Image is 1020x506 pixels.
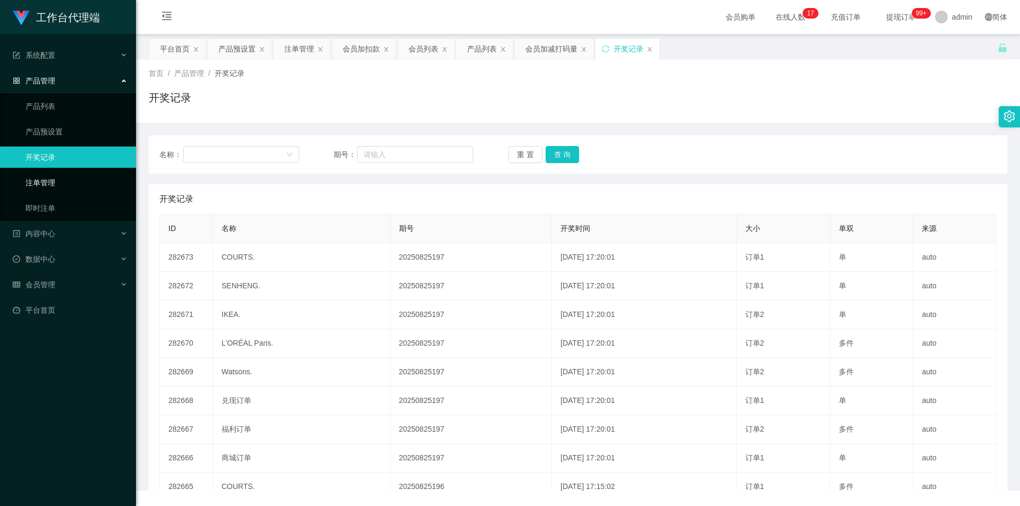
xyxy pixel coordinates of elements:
[500,46,506,53] i: 图标: close
[13,280,55,289] span: 会员管理
[881,13,921,21] span: 提现订单
[222,224,236,233] span: 名称
[160,272,213,301] td: 282672
[213,301,390,329] td: IKEA.
[13,255,20,263] i: 图标: check-circle-o
[159,149,183,160] span: 名称：
[998,43,1007,53] i: 图标: unlock
[160,329,213,358] td: 282670
[552,243,737,272] td: [DATE] 17:20:01
[213,243,390,272] td: COURTS.
[334,149,357,160] span: 期号：
[160,301,213,329] td: 282671
[602,45,609,53] i: 图标: sync
[826,13,866,21] span: 充值订单
[144,467,1011,478] div: 2021
[913,301,997,329] td: auto
[913,243,997,272] td: auto
[839,310,846,319] span: 单
[213,415,390,444] td: 福利订单
[770,13,811,21] span: 在线人数
[525,39,577,59] div: 会员加减打码量
[552,329,737,358] td: [DATE] 17:20:01
[913,329,997,358] td: auto
[811,8,814,19] p: 7
[13,13,100,21] a: 工作台代理端
[13,299,127,321] a: 图标: dashboard平台首页
[647,46,653,53] i: 图标: close
[218,39,256,59] div: 产品预设置
[803,8,818,19] sup: 17
[390,243,552,272] td: 20250825197
[552,358,737,387] td: [DATE] 17:20:01
[552,444,737,473] td: [DATE] 17:20:01
[913,415,997,444] td: auto
[839,224,854,233] span: 单双
[985,13,992,21] i: 图标: global
[560,224,590,233] span: 开奖时间
[213,358,390,387] td: Watsons.
[409,39,438,59] div: 会员列表
[839,253,846,261] span: 单
[839,425,854,433] span: 多件
[213,329,390,358] td: L'ORÉAL Paris.
[745,453,764,462] span: 订单1
[13,229,55,238] span: 内容中心
[913,473,997,501] td: auto
[36,1,100,35] h1: 工作台代理端
[25,96,127,117] a: 产品列表
[168,224,176,233] span: ID
[913,444,997,473] td: auto
[25,172,127,193] a: 注单管理
[160,387,213,415] td: 282668
[168,69,170,78] span: /
[745,224,760,233] span: 大小
[208,69,210,78] span: /
[13,230,20,237] i: 图标: profile
[213,473,390,501] td: COURTS.
[839,453,846,462] span: 单
[922,224,937,233] span: 来源
[399,224,414,233] span: 期号
[552,415,737,444] td: [DATE] 17:20:01
[913,387,997,415] td: auto
[390,358,552,387] td: 20250825197
[390,473,552,501] td: 20250825196
[390,329,552,358] td: 20250825197
[213,444,390,473] td: 商城订单
[913,358,997,387] td: auto
[1004,110,1015,122] i: 图标: setting
[213,272,390,301] td: SENHENG.
[581,46,587,53] i: 图标: close
[839,339,854,347] span: 多件
[160,444,213,473] td: 282666
[160,39,190,59] div: 平台首页
[839,367,854,376] span: 多件
[343,39,380,59] div: 会员加扣款
[839,482,854,491] span: 多件
[25,121,127,142] a: 产品预设置
[13,76,55,85] span: 产品管理
[745,339,764,347] span: 订单2
[913,272,997,301] td: auto
[390,387,552,415] td: 20250825197
[546,146,580,163] button: 查 询
[160,358,213,387] td: 282669
[25,198,127,219] a: 即时注单
[745,310,764,319] span: 订单2
[745,253,764,261] span: 订单1
[174,69,204,78] span: 产品管理
[13,11,30,25] img: logo.9652507e.png
[13,52,20,59] i: 图标: form
[467,39,497,59] div: 产品列表
[745,482,764,491] span: 订单1
[383,46,389,53] i: 图标: close
[390,444,552,473] td: 20250825197
[807,8,811,19] p: 1
[390,301,552,329] td: 20250825197
[390,415,552,444] td: 20250825197
[160,415,213,444] td: 282667
[745,281,764,290] span: 订单1
[441,46,448,53] i: 图标: close
[286,151,293,159] i: 图标: down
